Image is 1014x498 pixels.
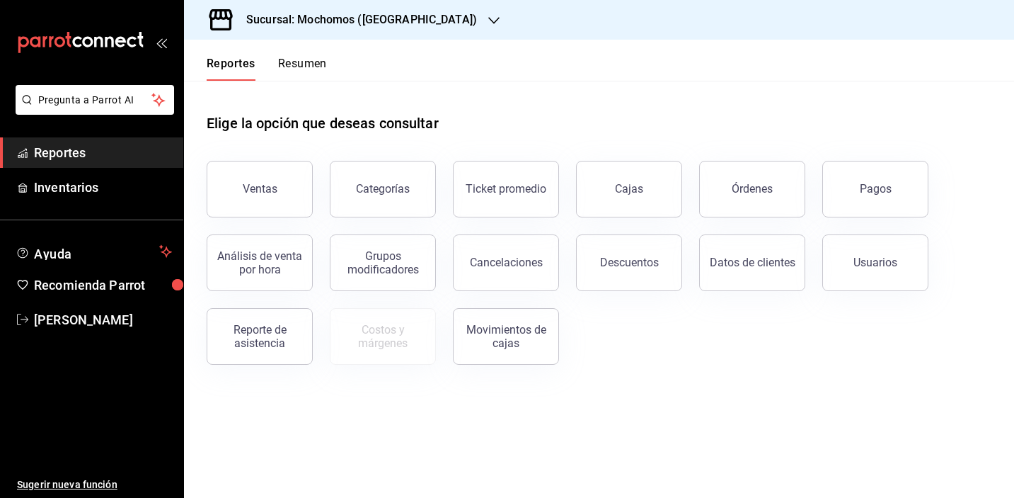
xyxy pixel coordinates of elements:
a: Pregunta a Parrot AI [10,103,174,118]
span: Reportes [34,143,172,162]
button: Reporte de asistencia [207,308,313,365]
div: Pagos [860,182,892,196]
span: Ayuda [34,243,154,260]
div: Categorías [356,182,410,196]
button: Usuarios [822,234,928,291]
div: Órdenes [732,182,773,196]
div: Grupos modificadores [339,249,427,276]
button: Pregunta a Parrot AI [16,85,174,115]
button: Categorías [330,161,436,217]
button: Cancelaciones [453,234,559,291]
span: Pregunta a Parrot AI [38,93,152,108]
div: Usuarios [853,256,897,269]
button: Grupos modificadores [330,234,436,291]
div: Costos y márgenes [339,323,427,350]
button: Contrata inventarios para ver este reporte [330,308,436,365]
div: Descuentos [600,256,659,269]
div: Ticket promedio [466,182,546,196]
div: Movimientos de cajas [462,323,550,350]
div: Datos de clientes [710,256,795,269]
button: Ventas [207,161,313,217]
span: Recomienda Parrot [34,276,172,295]
button: Descuentos [576,234,682,291]
button: open_drawer_menu [156,37,167,48]
div: Cajas [615,181,644,198]
span: Inventarios [34,178,172,197]
button: Órdenes [699,161,805,217]
button: Datos de clientes [699,234,805,291]
button: Pagos [822,161,928,217]
span: [PERSON_NAME] [34,310,172,329]
div: Cancelaciones [470,256,543,269]
div: Reporte de asistencia [216,323,304,350]
div: Análisis de venta por hora [216,249,304,276]
div: navigation tabs [207,57,327,81]
button: Ticket promedio [453,161,559,217]
button: Resumen [278,57,327,81]
span: Sugerir nueva función [17,477,172,492]
button: Movimientos de cajas [453,308,559,365]
h3: Sucursal: Mochomos ([GEOGRAPHIC_DATA]) [235,11,477,28]
a: Cajas [576,161,682,217]
button: Análisis de venta por hora [207,234,313,291]
div: Ventas [243,182,277,196]
h1: Elige la opción que deseas consultar [207,113,439,134]
button: Reportes [207,57,255,81]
